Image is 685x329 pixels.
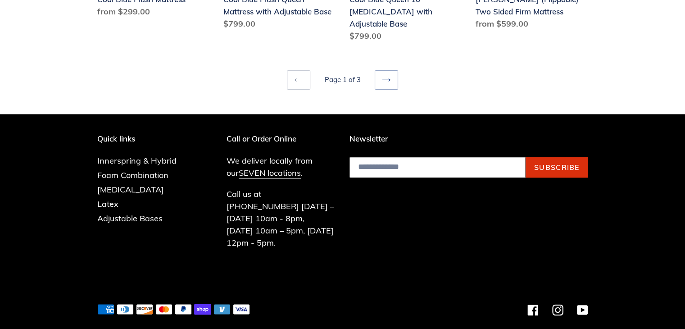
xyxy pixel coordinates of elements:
[349,157,526,178] input: Email address
[97,170,168,180] a: Foam Combination
[312,75,373,85] li: Page 1 of 3
[97,155,177,166] a: Innerspring & Hybrid
[349,134,588,143] p: Newsletter
[534,163,580,172] span: Subscribe
[97,199,118,209] a: Latex
[97,213,163,224] a: Adjustable Bases
[526,157,588,178] button: Subscribe
[227,155,336,179] p: We deliver locally from our .
[97,184,164,195] a: [MEDICAL_DATA]
[227,188,336,249] p: Call us at [PHONE_NUMBER] [DATE] – [DATE] 10am - 8pm, [DATE] 10am – 5pm, [DATE] 12pm - 5pm.
[97,134,190,143] p: Quick links
[227,134,336,143] p: Call or Order Online
[239,168,301,178] a: SEVEN locations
